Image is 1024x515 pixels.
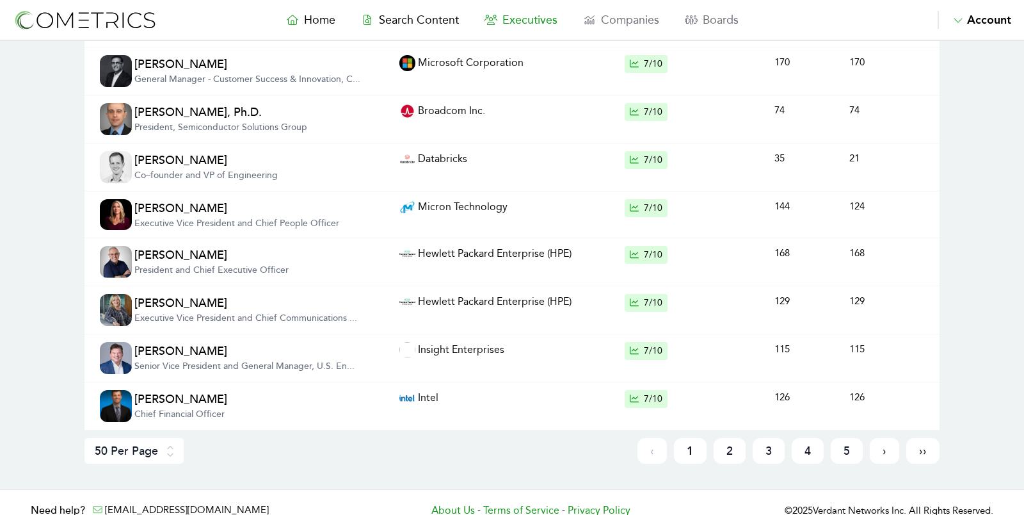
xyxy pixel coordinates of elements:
img: Executive Thumbnail [100,246,132,278]
p: 126 [849,390,924,405]
img: Company Logo Thumbnail [399,55,415,71]
img: Company Logo Thumbnail [399,246,415,261]
img: Company Logo Thumbnail [399,103,415,119]
p: 74 [849,103,924,118]
div: Hewlett Packard Enterprise (HPE) [399,246,624,261]
div: Hewlett Packard Enterprise (HPE) [399,294,624,309]
p: 115 [849,342,924,357]
a: Next Page [870,438,899,464]
p: 168 [849,246,924,261]
a: [PERSON_NAME]Senior Vice President and General Manager, U.S. En... [134,342,355,374]
p: Executive Vice President and Chief Communications ... [134,312,357,325]
img: logo-refresh-RPX2ODFg.svg [13,8,157,32]
a: [PERSON_NAME]President and Chief Executive Officer [134,246,289,278]
p: President and Chief Executive Officer [134,264,289,277]
p: 168 [774,246,849,261]
p: 126 [774,390,849,405]
a: Page 4 [792,438,824,464]
div: Databricks [399,151,624,167]
button: 7/10 [625,390,668,408]
a: Home [273,11,348,29]
p: 74 [774,103,849,118]
a: Page 1 [674,438,707,464]
a: Search Content [348,11,472,29]
button: 7/10 [625,151,668,169]
a: Companies [570,11,672,29]
img: Executive Thumbnail [100,103,132,135]
p: 35 [774,151,849,166]
button: 7/10 [625,103,668,121]
img: Company Logo Thumbnail [399,294,415,309]
img: Executive Thumbnail [100,342,132,374]
a: Page 5 [831,438,863,464]
img: Executive Thumbnail [100,390,132,422]
p: 129 [774,294,849,309]
img: Company Logo Thumbnail [399,151,415,167]
div: Intel [399,390,624,405]
div: Broadcom Inc. [399,103,624,119]
span: Executives [502,13,557,27]
img: Company Logo Thumbnail [399,390,415,405]
img: Executive Thumbnail [100,55,132,87]
p: General Manager - Customer Success & Innovation, C... [134,73,360,86]
p: 124 [849,199,924,214]
button: 7/10 [625,55,668,73]
p: 115 [774,342,849,357]
img: Company Logo Thumbnail [399,342,415,357]
span: Account [967,13,1011,27]
span: Companies [601,13,659,27]
button: 7/10 [625,294,668,312]
a: [PERSON_NAME]Executive Vice President and Chief Communications ... [134,294,357,326]
span: Search Content [379,13,459,27]
a: [PERSON_NAME], Ph.D.President, Semiconductor Solutions Group [134,103,307,135]
p: 170 [774,55,849,70]
a: [PERSON_NAME]General Manager - Customer Success & Innovation, C... [134,55,360,87]
img: Executive Thumbnail [100,294,132,326]
button: Account [938,11,1011,29]
a: [PERSON_NAME]Executive Vice President and Chief People Officer [134,199,339,230]
p: President, Semiconductor Solutions Group [134,121,307,134]
span: Previous Page [637,438,667,464]
a: [PERSON_NAME]Co–founder and VP of Engineering [134,151,278,183]
p: Executive Vice President and Chief People Officer [134,217,339,230]
p: Senior Vice President and General Manager, U.S. En... [134,360,355,373]
a: [PERSON_NAME]Chief Financial Officer [134,390,227,422]
span: Boards [703,13,739,27]
p: 129 [849,294,924,309]
div: Insight Enterprises [399,342,624,357]
p: Chief Financial Officer [134,408,227,421]
a: Page 3 [753,438,785,464]
img: Executive Thumbnail [100,151,132,183]
p: Co–founder and VP of Engineering [134,169,278,182]
p: 144 [774,199,849,214]
button: 7/10 [625,246,668,264]
img: Executive Thumbnail [100,199,132,230]
a: Last Page, Page 16 [906,438,940,464]
a: Page 2 [714,438,746,464]
button: 7/10 [625,342,668,360]
p: 21 [849,151,924,166]
img: Company Logo Thumbnail [399,199,415,215]
button: 7/10 [625,199,668,217]
div: Microsoft Corporation [399,55,624,71]
a: Executives [472,11,570,29]
span: Home [304,13,335,27]
div: Micron Technology [399,199,624,215]
p: 170 [849,55,924,70]
a: Boards [672,11,751,29]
